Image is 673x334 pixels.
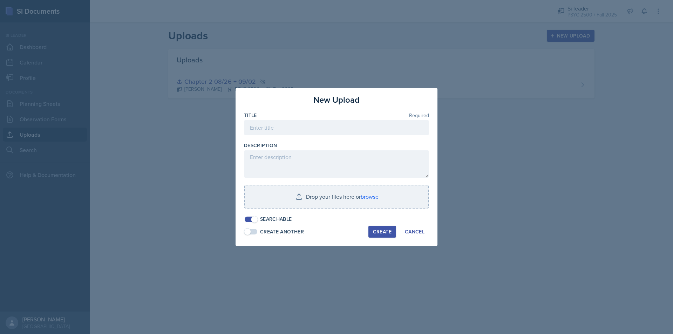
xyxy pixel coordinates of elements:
label: Title [244,112,257,119]
button: Cancel [400,226,429,238]
label: Description [244,142,277,149]
input: Enter title [244,120,429,135]
div: Cancel [405,229,424,234]
div: Create Another [260,228,304,236]
span: Required [409,113,429,118]
h3: New Upload [313,94,360,106]
div: Create [373,229,392,234]
button: Create [368,226,396,238]
div: Searchable [260,216,292,223]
